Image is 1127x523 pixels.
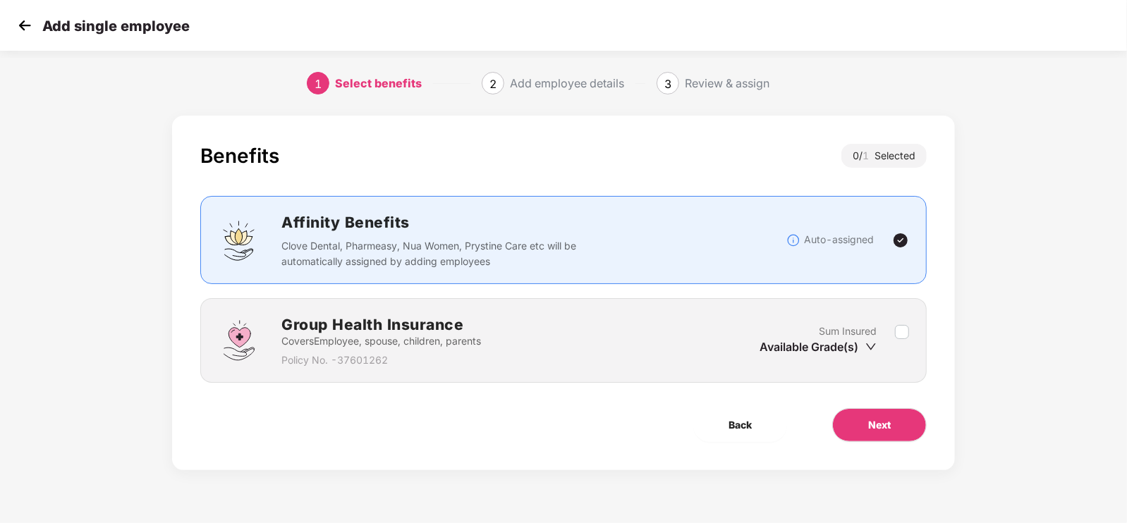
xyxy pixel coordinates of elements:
span: Back [729,417,752,433]
img: svg+xml;base64,PHN2ZyBpZD0iVGljay0yNHgyNCIgeG1sbnM9Imh0dHA6Ly93d3cudzMub3JnLzIwMDAvc3ZnIiB3aWR0aD... [892,232,909,249]
button: Back [693,408,787,442]
h2: Group Health Insurance [281,313,481,336]
span: 1 [315,77,322,91]
div: Benefits [200,144,279,168]
div: Available Grade(s) [760,339,877,355]
p: Policy No. - 37601262 [281,352,481,368]
div: Review & assign [685,72,769,94]
span: 2 [489,77,497,91]
p: Sum Insured [819,324,877,339]
div: Add employee details [510,72,624,94]
div: Select benefits [335,72,422,94]
img: svg+xml;base64,PHN2ZyB4bWxucz0iaHR0cDovL3d3dy53My5vcmcvMjAwMC9zdmciIHdpZHRoPSIzMCIgaGVpZ2h0PSIzMC... [14,15,35,36]
button: Next [832,408,927,442]
p: Covers Employee, spouse, children, parents [281,333,481,349]
span: 1 [863,149,875,161]
img: svg+xml;base64,PHN2ZyBpZD0iR3JvdXBfSGVhbHRoX0luc3VyYW5jZSIgZGF0YS1uYW1lPSJHcm91cCBIZWFsdGggSW5zdX... [218,319,260,362]
p: Clove Dental, Pharmeasy, Nua Women, Prystine Care etc will be automatically assigned by adding em... [281,238,584,269]
p: Add single employee [42,18,190,35]
p: Auto-assigned [804,232,874,247]
span: down [865,341,877,352]
h2: Affinity Benefits [281,211,786,234]
span: Next [868,417,891,433]
div: 0 / Selected [841,144,927,168]
img: svg+xml;base64,PHN2ZyBpZD0iQWZmaW5pdHlfQmVuZWZpdHMiIGRhdGEtbmFtZT0iQWZmaW5pdHkgQmVuZWZpdHMiIHhtbG... [218,219,260,261]
span: 3 [664,77,671,91]
img: svg+xml;base64,PHN2ZyBpZD0iSW5mb18tXzMyeDMyIiBkYXRhLW5hbWU9IkluZm8gLSAzMngzMiIgeG1sbnM9Imh0dHA6Ly... [786,233,800,247]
